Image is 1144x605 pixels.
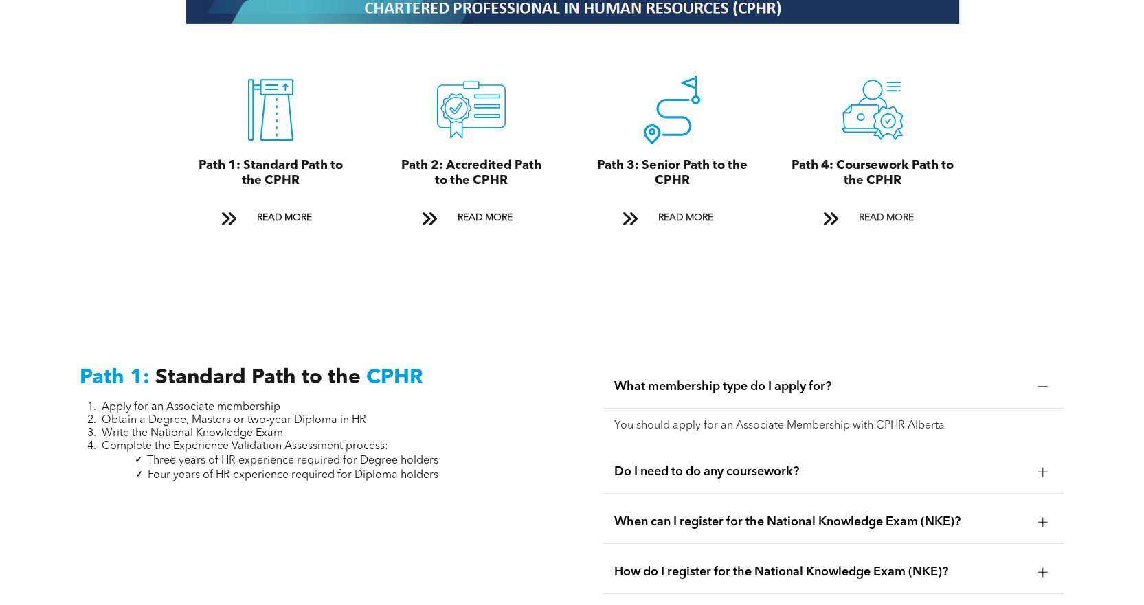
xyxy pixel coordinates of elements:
span: READ MORE [653,205,718,231]
span: Do I need to do any coursework? [614,464,1027,479]
span: Path 1: [80,367,150,388]
a: READ MORE [212,205,330,231]
span: Four years of HR experience required for Diploma holders [148,470,438,481]
p: You should apply for an Associate Membership with CPHR Alberta [614,420,1053,433]
a: READ MORE [613,205,731,231]
span: Apply for an Associate membership [102,402,280,413]
span: Obtain a Degree, Masters or two-year Diploma in HR [102,415,366,426]
span: Three years of HR experience required for Degree holders [147,455,438,466]
span: When can I register for the National Knowledge Exam (NKE)? [614,514,1027,529]
span: CPHR [366,367,423,388]
span: READ MORE [854,205,919,231]
span: Path 2: Accredited Path to the CPHR [401,159,541,187]
span: How do I register for the National Knowledge Exam (NKE)? [614,564,1027,580]
span: Complete the Experience Validation Assessment process: [102,441,388,452]
span: Path 1: Standard Path to the CPHR [199,159,343,187]
span: READ MORE [453,205,517,231]
span: Write the National Knowledge Exam [102,428,283,439]
span: Path 4: Coursework Path to the CPHR [792,159,954,187]
span: READ MORE [252,205,317,231]
a: READ MORE [412,205,530,231]
a: READ MORE [814,205,932,231]
span: What membership type do I apply for? [614,379,1027,394]
span: Standard Path to the [155,367,361,388]
span: Path 3: Senior Path to the CPHR [597,159,748,187]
